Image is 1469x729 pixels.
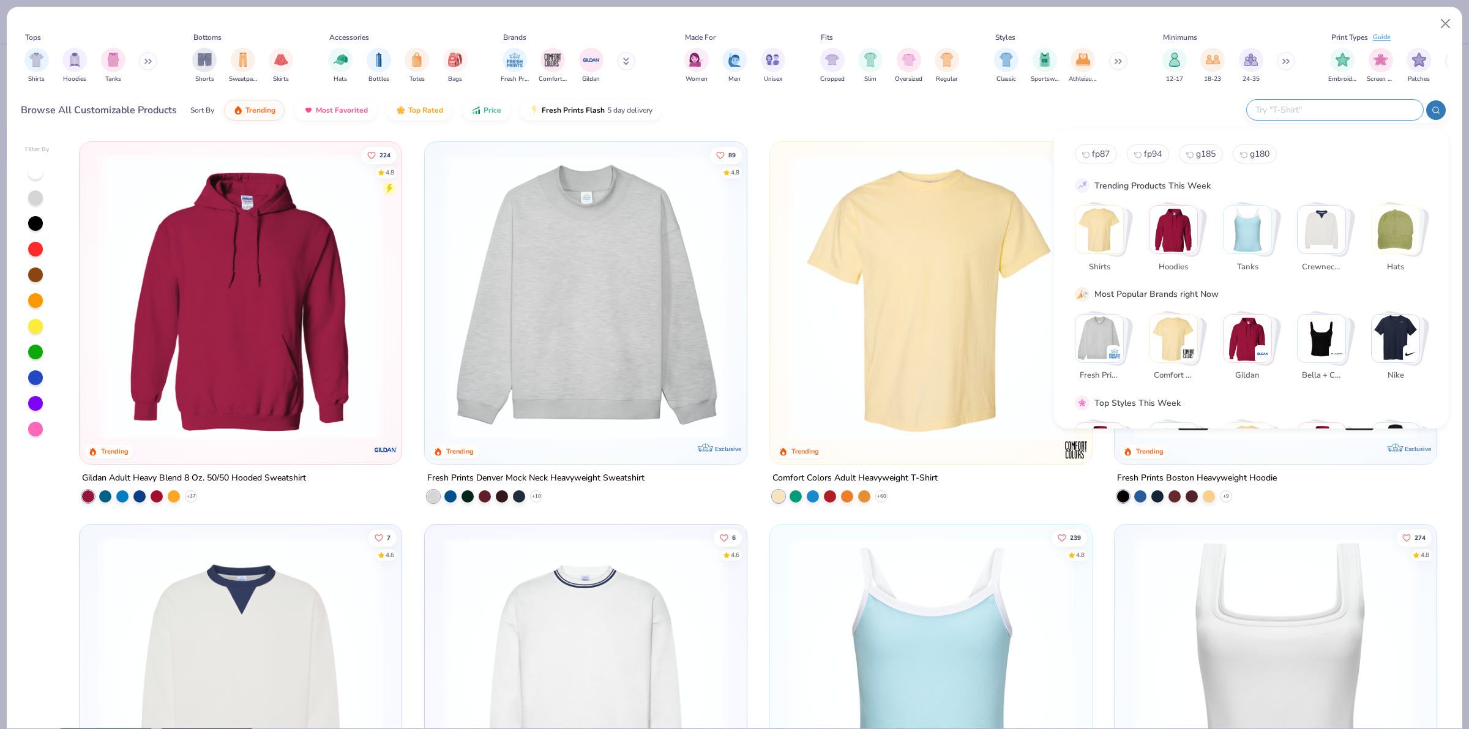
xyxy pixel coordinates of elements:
span: Oversized [895,75,922,84]
span: Shirts [28,75,45,84]
img: Cozy [1298,423,1345,471]
button: g1852 [1179,144,1223,163]
button: Stack Card Button Hoodies [1149,205,1205,278]
span: + 10 [531,493,540,500]
div: filter for Tanks [101,48,125,84]
div: Guide [1373,32,1391,43]
div: filter for Slim [858,48,883,84]
img: Crewnecks [1298,206,1345,253]
button: Stack Card Button Bella + Canvas [1297,314,1353,387]
img: Bella + Canvas [1331,348,1344,360]
button: Stack Card Button Nike [1371,314,1427,387]
span: Regular [936,75,958,84]
span: Hats [334,75,347,84]
button: filter button [192,48,217,84]
button: filter button [858,48,883,84]
div: Accessories [329,32,369,43]
img: 029b8af0-80e6-406f-9fdc-fdf898547912 [782,154,1080,439]
button: Top Rated [387,100,452,121]
div: filter for Bags [443,48,468,84]
div: filter for Shirts [24,48,49,84]
button: filter button [1239,48,1263,84]
div: Fresh Prints Boston Heavyweight Hoodie [1117,471,1277,486]
div: Minimums [1163,32,1197,43]
img: Athleisure Image [1076,53,1090,67]
button: Stack Card Button Preppy [1371,422,1427,495]
span: Totes [409,75,425,84]
div: Sort By [190,105,214,116]
span: Men [728,75,741,84]
button: filter button [761,48,785,84]
div: filter for Cropped [820,48,845,84]
span: Athleisure [1069,75,1097,84]
img: Bags Image [448,53,462,67]
div: 4.8 [1421,550,1430,559]
img: pink_star.gif [1077,397,1088,408]
span: Hoodies [63,75,86,84]
button: Like [1052,146,1087,163]
div: Browse All Customizable Products [21,103,177,118]
span: Gildan [582,75,600,84]
img: Gildan logo [373,438,398,462]
div: 4.6 [386,550,394,559]
span: Fresh Prints Flash [542,105,605,115]
span: Sweatpants [229,75,257,84]
button: Stack Card Button Athleisure [1223,422,1279,495]
button: Stack Card Button Crewnecks [1297,205,1353,278]
span: Skirts [273,75,289,84]
div: filter for Hats [328,48,353,84]
div: filter for Totes [405,48,429,84]
span: Women [686,75,708,84]
button: filter button [1407,48,1431,84]
img: Bottles Image [372,53,386,67]
span: 24-35 [1243,75,1260,84]
img: Hats Image [334,53,348,67]
img: Shorts Image [198,53,212,67]
div: filter for Sportswear [1031,48,1059,84]
div: Comfort Colors Adult Heavyweight T-Shirt [772,471,938,486]
button: filter button [501,48,529,84]
button: filter button [1367,48,1395,84]
button: Like [714,529,742,546]
div: Most Popular Brands right Now [1094,288,1219,301]
button: Most Favorited [294,100,377,121]
div: filter for 24-35 [1239,48,1263,84]
button: filter button [1069,48,1097,84]
span: Bella + Canvas [1302,370,1342,382]
div: filter for Screen Print [1367,48,1395,84]
img: Men Image [728,53,741,67]
div: Made For [685,32,716,43]
img: Athleisure [1224,423,1271,471]
div: filter for 18-23 [1200,48,1225,84]
button: filter button [684,48,709,84]
div: 4.6 [731,550,739,559]
div: Trending Products This Week [1094,179,1211,192]
div: filter for 12-17 [1162,48,1187,84]
div: Brands [503,32,526,43]
img: TopRated.gif [396,105,406,115]
span: 239 [1070,534,1081,540]
span: Cropped [820,75,845,84]
span: Hats [1376,261,1416,274]
button: Trending [224,100,285,121]
button: filter button [328,48,353,84]
div: 4.8 [386,168,394,177]
div: filter for Fresh Prints [501,48,529,84]
span: Most Favorited [316,105,368,115]
div: filter for Gildan [579,48,604,84]
span: Trending [245,105,275,115]
button: filter button [367,48,391,84]
button: Stack Card Button Comfort Colors [1149,314,1205,387]
img: Gildan [1224,315,1271,362]
img: flash.gif [529,105,539,115]
img: Fresh Prints [1075,315,1123,362]
span: Fresh Prints [1080,370,1120,382]
button: filter button [722,48,747,84]
span: 5 day delivery [607,103,652,118]
span: Bags [448,75,462,84]
div: Fresh Prints Denver Mock Neck Heavyweight Sweatshirt [427,471,645,486]
span: 18-23 [1204,75,1221,84]
img: party_popper.gif [1077,289,1088,300]
img: Screen Print Image [1374,53,1388,67]
span: + 9 [1223,493,1229,500]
